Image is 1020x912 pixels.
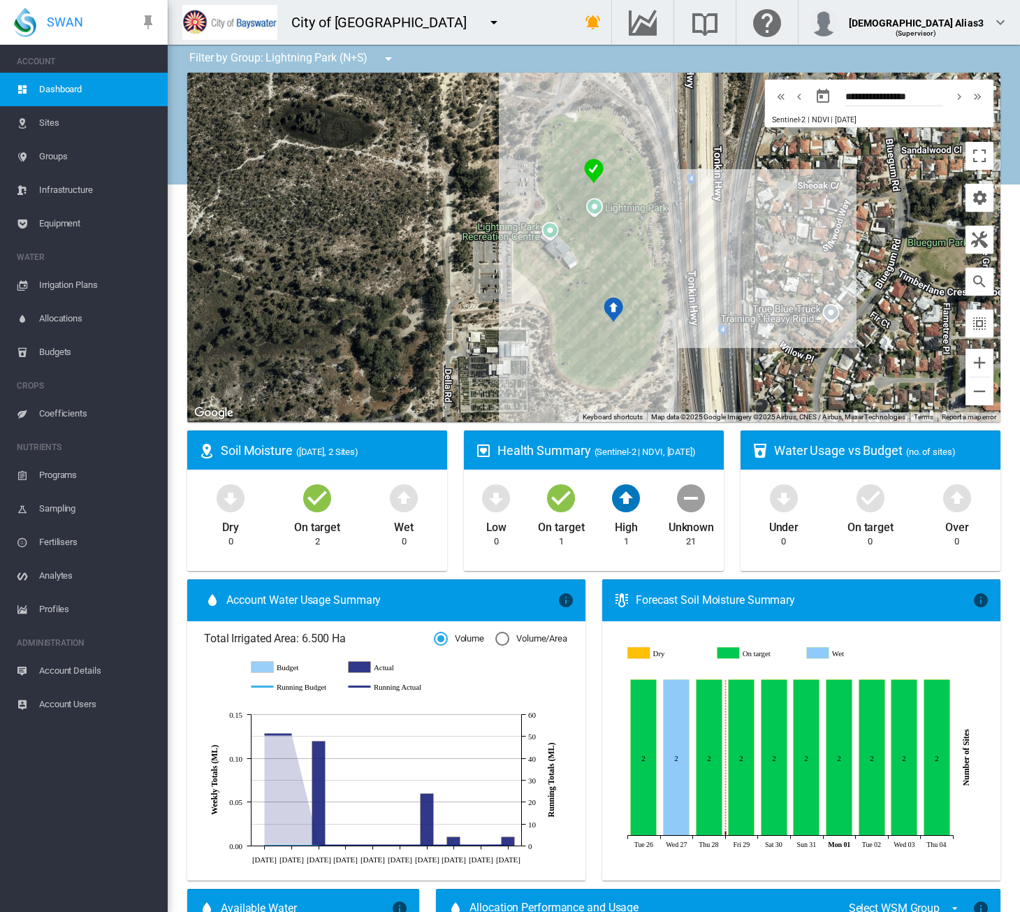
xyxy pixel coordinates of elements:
[966,310,993,338] button: icon-select-all
[39,140,156,173] span: Groups
[402,535,407,548] div: 0
[718,647,798,660] g: On target
[752,442,768,459] md-icon: icon-cup-water
[505,842,511,848] circle: Running Actual Aug 28 0.2
[849,10,984,24] div: [DEMOGRAPHIC_DATA] Alias3
[971,273,988,290] md-icon: icon-magnify
[729,680,755,836] g: On target Aug 29, 2025 2
[316,843,321,848] circle: Running Actual Jul 10 0.12
[374,45,402,73] button: icon-menu-down
[469,855,493,863] tspan: [DATE]
[966,184,993,212] button: icon-cog
[39,526,156,559] span: Fertilisers
[792,88,807,105] md-icon: icon-chevron-left
[595,447,696,457] span: (Sentinel-2 | NDVI, [DATE])
[486,14,502,31] md-icon: icon-menu-down
[39,458,156,492] span: Programs
[39,173,156,207] span: Infrastructure
[628,647,708,660] g: Dry
[945,514,969,535] div: Over
[528,711,536,719] tspan: 60
[954,535,959,548] div: 0
[697,680,722,836] g: On target Aug 28, 2025 2
[896,29,937,37] span: (Supervisor)
[349,661,432,674] g: Actual
[528,732,536,741] tspan: 50
[634,841,653,848] tspan: Tue 26
[971,189,988,206] md-icon: icon-cog
[226,593,558,608] span: Account Water Usage Summary
[261,732,267,737] circle: Running Actual Jun 26 50.88
[191,404,237,422] a: Open this area in Google Maps (opens a new window)
[495,632,567,646] md-radio-button: Volume/Area
[229,755,242,763] tspan: 0.10
[360,855,385,863] tspan: [DATE]
[651,413,905,421] span: Map data ©2025 Google Imagery ©2025 Airbus, CNES / Airbus, Maxar Technologies
[528,755,536,763] tspan: 40
[847,514,894,535] div: On target
[797,841,817,848] tspan: Sun 31
[179,45,407,73] div: Filter by Group: Lightning Park (N+S)
[14,8,36,37] img: SWAN-Landscape-Logo-Colour-drop.png
[794,680,819,836] g: On target Aug 31, 2025 2
[17,632,156,654] span: ADMINISTRATION
[868,535,873,548] div: 0
[182,5,277,40] img: 2Q==
[394,514,414,535] div: Wet
[279,855,304,863] tspan: [DATE]
[479,481,513,514] md-icon: icon-arrow-down-bold-circle
[478,842,483,848] circle: Running Actual Aug 21 0.19
[966,349,993,377] button: Zoom in
[972,592,989,609] md-icon: icon-information
[229,711,242,719] tspan: 0.15
[950,88,968,105] button: icon-chevron-right
[765,841,782,848] tspan: Sat 30
[583,412,643,422] button: Keyboard shortcuts
[666,841,687,848] tspan: Wed 27
[585,14,602,31] md-icon: icon-bell-ring
[480,8,508,36] button: icon-menu-down
[615,514,638,535] div: High
[39,73,156,106] span: Dashboard
[859,680,885,836] g: On target Sep 02, 2025 2
[191,404,237,422] img: Google
[966,377,993,405] button: Zoom out
[387,481,421,514] md-icon: icon-arrow-up-bold-circle
[342,843,348,848] circle: Running Actual Jul 17 0.12
[669,514,714,535] div: Unknown
[808,647,888,660] g: Wet
[854,481,887,514] md-icon: icon-checkbox-marked-circle
[686,535,696,548] div: 21
[528,820,536,829] tspan: 10
[17,246,156,268] span: WATER
[894,841,915,848] tspan: Wed 03
[809,82,837,110] button: md-calendar
[626,14,660,31] md-icon: Go to the Data Hub
[221,442,436,459] div: Soil Moisture
[312,741,326,846] g: Actual Jul 10 0.12
[39,106,156,140] span: Sites
[475,442,492,459] md-icon: icon-heart-box-outline
[924,680,950,836] g: On target Sep 04, 2025 2
[942,413,996,421] a: Report a map error
[750,14,784,31] md-icon: Click here for help
[674,481,708,514] md-icon: icon-minus-circle
[831,115,856,124] span: | [DATE]
[252,661,335,674] g: Budget
[39,397,156,430] span: Coefficients
[204,592,221,609] md-icon: icon-water
[528,798,536,806] tspan: 20
[790,88,808,105] button: icon-chevron-left
[734,841,750,848] tspan: Fri 29
[39,302,156,335] span: Allocations
[39,593,156,626] span: Profiles
[294,514,340,535] div: On target
[252,855,277,863] tspan: [DATE]
[307,855,331,863] tspan: [DATE]
[291,13,479,32] div: City of [GEOGRAPHIC_DATA]
[39,492,156,526] span: Sampling
[300,481,334,514] md-icon: icon-checkbox-marked-circle
[17,375,156,397] span: CROPS
[862,841,881,848] tspan: Tue 02
[891,680,917,836] g: On target Sep 03, 2025 2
